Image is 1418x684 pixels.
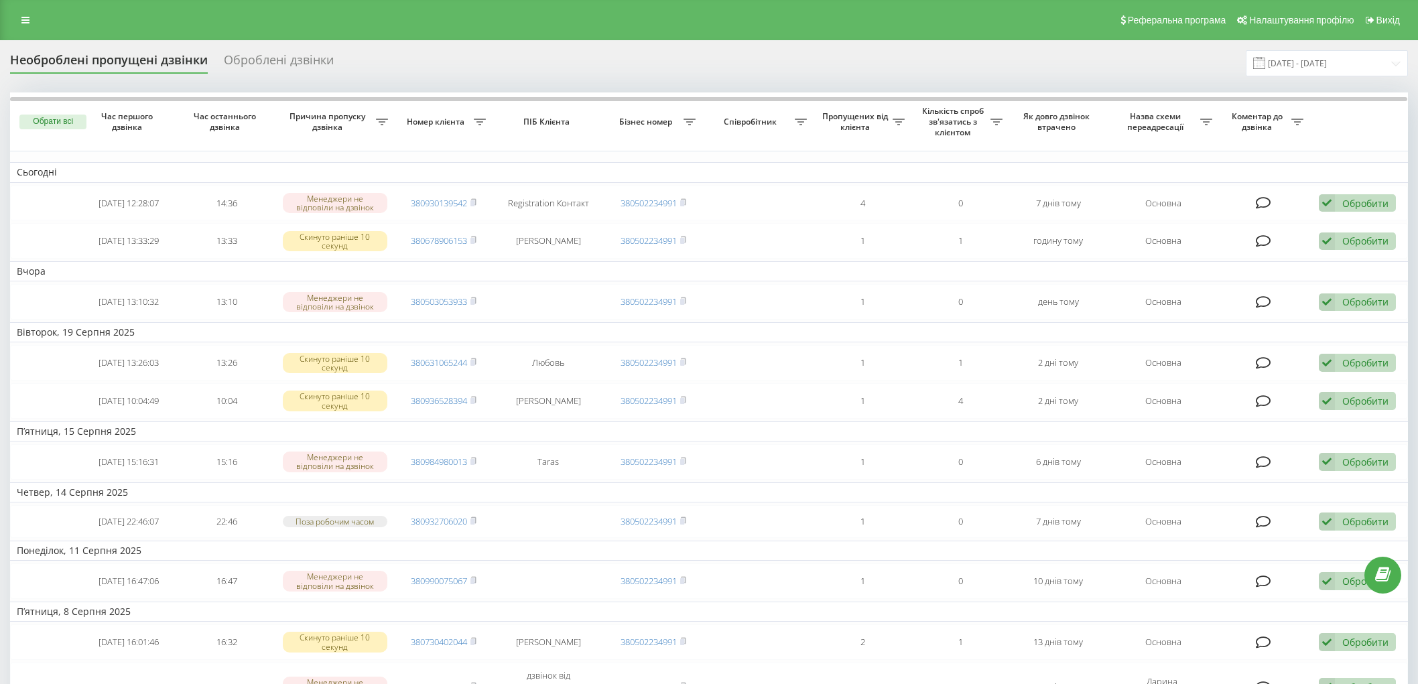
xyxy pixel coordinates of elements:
a: 380631065244 [411,356,467,368]
span: Вихід [1376,15,1400,25]
td: Понеділок, 11 Серпня 2025 [10,541,1408,561]
a: 380502234991 [621,395,677,407]
div: Скинуто раніше 10 секунд [283,231,388,251]
div: Обробити [1342,395,1389,407]
div: Необроблені пропущені дзвінки [10,53,208,74]
td: 2 [814,624,911,660]
div: Скинуто раніше 10 секунд [283,632,388,652]
td: Вівторок, 19 Серпня 2025 [10,322,1408,342]
td: 16:32 [178,624,275,660]
span: Співробітник [709,117,795,127]
a: 380502234991 [621,356,677,368]
td: 10 днів тому [1009,563,1107,599]
td: [PERSON_NAME] [493,383,604,419]
td: [DATE] 13:10:32 [80,284,178,320]
a: 380936528394 [411,395,467,407]
td: 2 дні тому [1009,383,1107,419]
td: 16:47 [178,563,275,599]
span: Час останнього дзвінка [189,111,265,132]
td: 13 днів тому [1009,624,1107,660]
td: [DATE] 10:04:49 [80,383,178,419]
div: Менеджери не відповіли на дзвінок [283,571,388,591]
td: 0 [911,186,1009,221]
span: Причина пропуску дзвінка [282,111,375,132]
span: Налаштування профілю [1249,15,1354,25]
td: [DATE] 13:26:03 [80,345,178,381]
a: 380502234991 [621,197,677,209]
td: 0 [911,284,1009,320]
td: Основна [1107,624,1219,660]
td: 2 дні тому [1009,345,1107,381]
a: 380730402044 [411,636,467,648]
a: 380678906153 [411,234,467,247]
a: 380502234991 [621,515,677,527]
td: 13:10 [178,284,275,320]
td: Основна [1107,444,1219,480]
td: 0 [911,563,1009,599]
td: Четвер, 14 Серпня 2025 [10,482,1408,502]
div: Скинуто раніше 10 секунд [283,391,388,411]
td: 1 [814,284,911,320]
td: 1 [814,505,911,538]
td: Сьогодні [10,162,1408,182]
span: Пропущених від клієнта [820,111,893,132]
td: [DATE] 15:16:31 [80,444,178,480]
td: Taras [493,444,604,480]
span: Реферальна програма [1128,15,1226,25]
span: Час першого дзвінка [91,111,167,132]
td: день тому [1009,284,1107,320]
td: 1 [814,563,911,599]
td: [PERSON_NAME] [493,223,604,259]
td: годину тому [1009,223,1107,259]
td: [PERSON_NAME] [493,624,604,660]
td: 15:16 [178,444,275,480]
td: 4 [814,186,911,221]
a: 380990075067 [411,575,467,587]
td: Основна [1107,345,1219,381]
td: Основна [1107,563,1219,599]
div: Обробити [1342,295,1389,308]
td: Основна [1107,223,1219,259]
td: 1 [814,223,911,259]
td: 6 днів тому [1009,444,1107,480]
span: Кількість спроб зв'язатись з клієнтом [918,106,990,137]
td: 1 [814,345,911,381]
div: Обробити [1342,234,1389,247]
div: Поза робочим часом [283,516,388,527]
td: Вчора [10,261,1408,281]
a: 380502234991 [621,636,677,648]
a: 380502234991 [621,295,677,307]
a: 380503053933 [411,295,467,307]
div: Обробити [1342,575,1389,588]
span: Назва схеми переадресації [1114,111,1200,132]
td: 0 [911,444,1009,480]
td: 7 днів тому [1009,186,1107,221]
a: 380930139542 [411,197,467,209]
td: 13:26 [178,345,275,381]
td: 22:46 [178,505,275,538]
div: Оброблені дзвінки [224,53,334,74]
button: Обрати всі [19,115,86,129]
td: 1 [814,383,911,419]
td: Основна [1107,505,1219,538]
td: 1 [814,444,911,480]
td: [DATE] 16:47:06 [80,563,178,599]
td: П’ятниця, 15 Серпня 2025 [10,421,1408,441]
a: 380502234991 [621,456,677,468]
a: 380984980013 [411,456,467,468]
td: 0 [911,505,1009,538]
a: 380932706020 [411,515,467,527]
div: Менеджери не відповіли на дзвінок [283,452,388,472]
div: Менеджери не відповіли на дзвінок [283,193,388,213]
td: Основна [1107,284,1219,320]
td: 10:04 [178,383,275,419]
div: Обробити [1342,515,1389,528]
div: Обробити [1342,356,1389,369]
td: [DATE] 22:46:07 [80,505,178,538]
td: Registration Контакт [493,186,604,221]
div: Обробити [1342,456,1389,468]
div: Скинуто раніше 10 секунд [283,353,388,373]
td: П’ятниця, 8 Серпня 2025 [10,602,1408,622]
td: 1 [911,624,1009,660]
td: Основна [1107,383,1219,419]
